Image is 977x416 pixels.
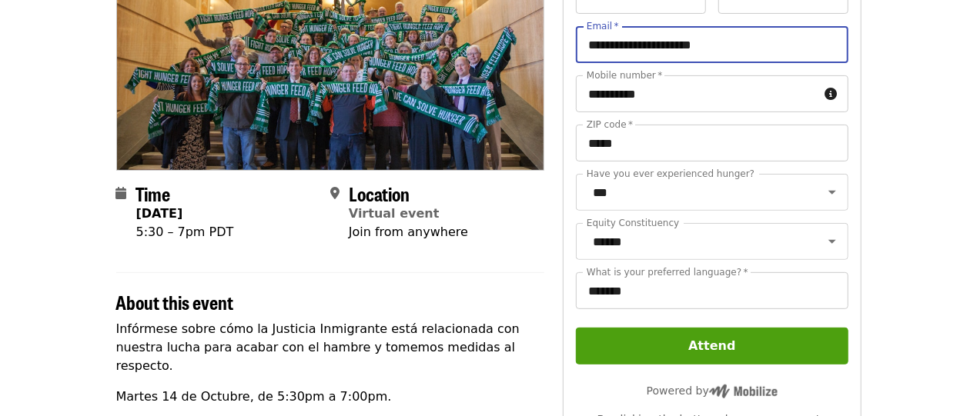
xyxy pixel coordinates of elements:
input: What is your preferred language? [576,272,848,309]
i: calendar icon [116,186,127,201]
img: Powered by Mobilize [709,384,778,398]
span: Time [136,180,171,207]
label: What is your preferred language? [587,268,748,277]
label: ZIP code [587,120,633,129]
button: Open [821,181,843,203]
label: Have you ever experienced hunger? [587,169,754,178]
span: About this event [116,288,234,315]
p: Infórmese sobre cómo la Justicia Inmigrante está relacionada con nuestra lucha para acabar con el... [116,320,545,375]
input: Mobile number [576,75,818,112]
i: map-marker-alt icon [330,186,340,201]
button: Attend [576,328,848,364]
div: 5:30 – 7pm PDT [136,223,234,241]
span: Join from anywhere [349,225,468,239]
i: circle-info icon [825,87,838,102]
p: Martes 14 de Octubre, de 5:30pm a 7:00pm. [116,388,545,406]
input: Email [576,26,848,63]
input: ZIP code [576,125,848,161]
strong: [DATE] [136,206,183,221]
button: Open [821,231,843,252]
label: Equity Constituency [587,218,679,228]
label: Email [587,22,619,31]
a: Virtual event [349,206,440,221]
span: Location [349,180,410,207]
label: Mobile number [587,71,662,80]
span: Powered by [647,384,778,397]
